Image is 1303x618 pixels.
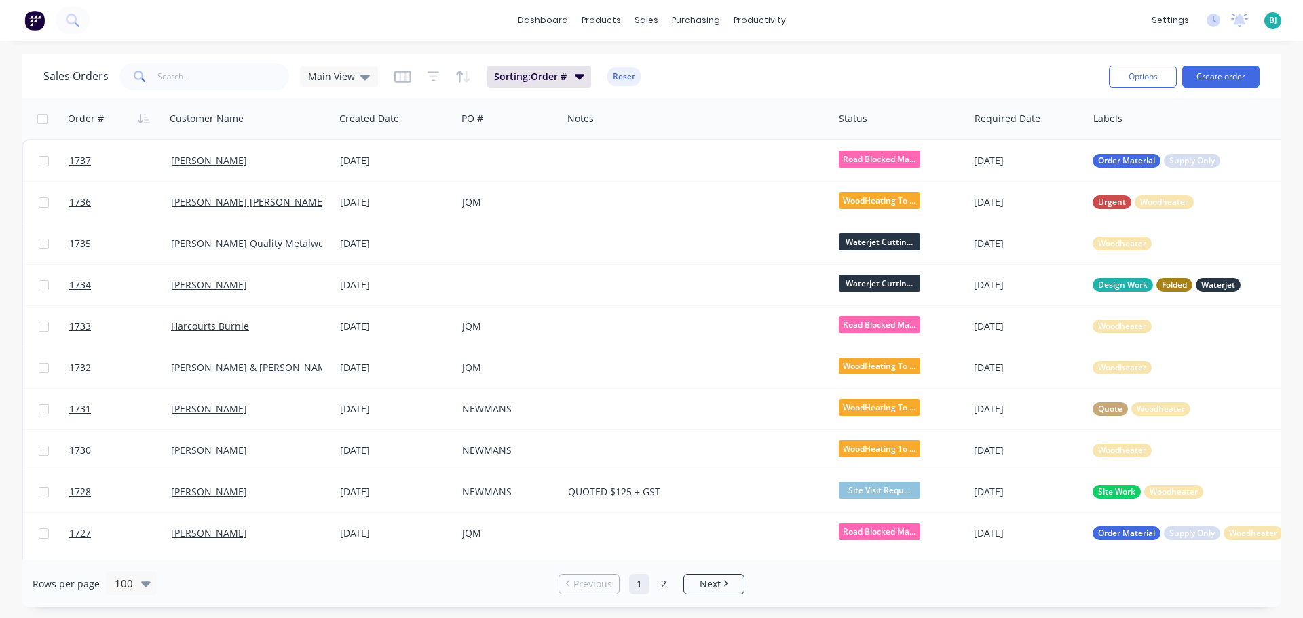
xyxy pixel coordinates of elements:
div: [DATE] [340,320,451,333]
a: Previous page [559,577,619,591]
a: 1737 [69,140,171,181]
span: Order Material [1098,154,1155,168]
div: [DATE] [340,195,451,209]
a: Page 1 is your current page [629,574,649,594]
span: Urgent [1098,195,1126,209]
div: Notes [567,112,594,125]
a: 1726 [69,554,171,595]
div: [DATE] [974,361,1082,374]
span: 1728 [69,485,91,499]
button: Site WorkWoodheater [1093,485,1203,499]
button: Create order [1182,66,1260,88]
a: [PERSON_NAME] [171,526,247,539]
button: Order MaterialSupply OnlyWoodheater [1093,526,1283,540]
a: [PERSON_NAME] Quality Metalworks [171,237,337,250]
a: [PERSON_NAME] [171,402,247,415]
a: 1736 [69,182,171,223]
button: Design WorkFoldedWaterjet [1093,278,1241,292]
span: Road Blocked Ma... [839,523,920,540]
span: 1736 [69,195,91,209]
a: 1728 [69,471,171,512]
span: 1733 [69,320,91,333]
div: [DATE] [974,526,1082,540]
span: Waterjet Cuttin... [839,233,920,250]
div: [DATE] [974,237,1082,250]
span: Order Material [1098,526,1155,540]
div: JQM [462,195,552,209]
span: Main View [308,69,355,83]
div: JQM [462,320,552,333]
span: Road Blocked Ma... [839,316,920,333]
div: [DATE] [974,320,1082,333]
span: Woodheater [1098,444,1146,457]
a: dashboard [511,10,575,31]
div: [DATE] [340,526,451,540]
div: products [575,10,628,31]
span: WoodHeating To ... [839,440,920,457]
div: NEWMANS [462,402,552,416]
a: Next page [684,577,744,591]
div: purchasing [665,10,727,31]
button: Woodheater [1093,320,1152,333]
img: Factory [24,10,45,31]
span: Woodheater [1150,485,1198,499]
a: 1735 [69,223,171,264]
span: Previous [573,577,612,591]
span: WoodHeating To ... [839,399,920,416]
span: Woodheater [1140,195,1188,209]
span: WoodHeating To ... [839,358,920,374]
span: Road Blocked Ma... [839,151,920,168]
div: Created Date [339,112,399,125]
button: Order MaterialSupply Only [1093,154,1220,168]
h1: Sales Orders [43,70,109,83]
div: NEWMANS [462,485,552,499]
div: [DATE] [340,237,451,250]
span: 1734 [69,278,91,292]
input: Search... [157,63,290,90]
div: [DATE] [340,361,451,374]
div: JQM [462,361,552,374]
div: sales [628,10,665,31]
div: [DATE] [340,444,451,457]
span: Design Work [1098,278,1148,292]
span: Supply Only [1169,526,1215,540]
a: Page 2 [654,574,674,594]
div: [DATE] [974,195,1082,209]
div: settings [1145,10,1196,31]
button: Reset [607,67,641,86]
span: Folded [1162,278,1187,292]
span: Supply Only [1169,154,1215,168]
button: Woodheater [1093,361,1152,374]
div: [DATE] [340,402,451,416]
a: 1727 [69,513,171,554]
div: [DATE] [340,154,451,168]
button: Sorting:Order # [487,66,591,88]
a: 1730 [69,430,171,471]
span: Rows per page [33,577,100,591]
div: productivity [727,10,793,31]
span: Woodheater [1229,526,1277,540]
span: Site Visit Requ... [839,482,920,499]
div: [DATE] [340,485,451,499]
button: Woodheater [1093,237,1152,250]
div: [DATE] [974,485,1082,499]
span: 1727 [69,526,91,540]
div: [DATE] [974,154,1082,168]
span: 1737 [69,154,91,168]
span: Site Work [1098,485,1135,499]
span: 1735 [69,237,91,250]
ul: Pagination [553,574,750,594]
span: 1730 [69,444,91,457]
a: Harcourts Burnie [171,320,249,332]
a: [PERSON_NAME] & [PERSON_NAME] [171,361,335,374]
div: Order # [68,112,104,125]
div: [DATE] [974,278,1082,292]
a: 1734 [69,265,171,305]
div: JQM [462,526,552,540]
div: Required Date [975,112,1040,125]
button: UrgentWoodheater [1093,195,1194,209]
a: [PERSON_NAME] [171,278,247,291]
span: Next [700,577,721,591]
a: 1732 [69,347,171,388]
div: NEWMANS [462,444,552,457]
